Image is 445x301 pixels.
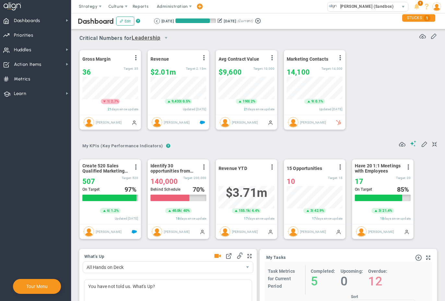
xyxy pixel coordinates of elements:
span: | [109,99,110,103]
span: Updated [DATE] [183,107,206,111]
span: 9 [311,99,313,104]
button: Go to previous period [154,18,160,24]
span: 42.9% [314,209,324,213]
span: Manually Updated [404,229,409,234]
span: Edit My KPIs [421,140,427,147]
img: Nimissh Malik [84,226,94,237]
span: [PERSON_NAME] [96,120,122,124]
span: On Target [82,187,100,192]
span: Target: [186,67,196,70]
span: 15 Opportunities [287,166,322,171]
span: 140,000 [150,177,178,186]
span: | [109,209,110,213]
div: [DATE] [162,18,174,24]
span: Marketing Contacts [287,56,328,62]
span: Dashboards [14,14,40,28]
div: STUCKS [402,14,435,22]
img: Nimissh Malik [288,226,298,237]
span: Create 520 Sales Qualified Marketing Leads [82,163,129,174]
span: select [161,32,172,43]
span: days since update [180,217,206,220]
span: Huddles [14,43,31,57]
span: | [250,209,251,213]
span: Learn [14,87,26,101]
span: [PERSON_NAME] [164,230,190,233]
span: | [249,99,250,103]
span: Administration [157,4,187,9]
img: 33400.Company.photo [329,2,337,10]
div: % [397,186,411,193]
span: Manually Updated [268,229,273,234]
span: days since update [248,107,274,111]
span: [PERSON_NAME] [232,230,258,233]
button: What's Up [84,254,104,259]
span: Manually Updated [268,120,273,125]
img: Nimissh Malik [356,226,367,237]
span: 40.0k [172,208,181,213]
div: [DATE] [224,18,236,24]
span: 21 [108,107,112,111]
span: $3,707,282 [226,186,267,200]
span: Critical Numbers for [79,32,173,44]
span: select [399,2,408,11]
span: Target: [328,176,338,180]
span: $2,006,446 [150,68,176,76]
span: [PERSON_NAME] (Sandbox) [337,2,393,11]
span: 36 [82,68,91,76]
span: 4.4% [252,209,259,213]
span: [PERSON_NAME] [164,120,190,124]
span: 0.5% [183,99,190,103]
span: [PERSON_NAME] [96,230,122,233]
span: Target: [122,176,131,180]
span: Salesforce Enabled<br ></span>Sandbox: Quarterly Leads and Opportunities [132,229,137,234]
span: days since update [384,217,411,220]
span: 1.2% [111,209,119,213]
span: 0.1% [315,99,323,103]
span: 14,000 [332,67,343,70]
span: 35 [134,67,138,70]
span: 21.4% [382,209,392,213]
a: My Tasks [266,255,286,260]
span: 2% [251,99,255,103]
span: Suggestions (AI Feature) [410,140,416,147]
span: 9,433 [172,99,181,104]
span: | [181,209,182,213]
span: 97 [125,186,132,193]
span: Strategy [79,4,98,9]
span: Target: [183,176,193,180]
span: Target: [321,67,331,70]
img: Tom Johnson [152,117,162,127]
span: Refresh Data [419,32,426,39]
span: select [242,262,253,273]
span: [PERSON_NAME] [300,230,326,233]
button: My KPIs (Key Performance Indicators) [79,141,166,152]
span: Updated [DATE] [115,217,138,220]
span: 2.7% [111,99,119,103]
img: 208200.Person.photo [432,2,441,11]
img: Nimissh Malik [220,226,230,237]
span: days since update [248,217,274,220]
span: | [312,209,313,213]
div: % [193,186,207,193]
span: Behind Schedule [150,187,180,192]
img: Jane Wilson [288,117,298,127]
span: 155.1k [239,208,250,213]
span: Manually Updated [132,120,137,125]
span: Refresh Data [399,140,405,147]
span: Priorities [14,29,33,42]
span: Salesforce Enabled<br ></span>Sandbox: Quarterly Revenue [200,120,205,125]
button: Edit [116,17,134,26]
span: 507 [82,177,95,186]
span: All Hands on Deck [83,262,242,273]
button: Tour Menu [24,283,50,289]
span: | [181,99,182,103]
span: Revenue YTD [219,166,247,171]
span: Edit or Add Critical Numbers [430,32,437,39]
span: 10,000 [264,67,274,70]
span: 190 [243,99,248,104]
span: | [313,99,314,103]
span: Culture [108,4,124,9]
